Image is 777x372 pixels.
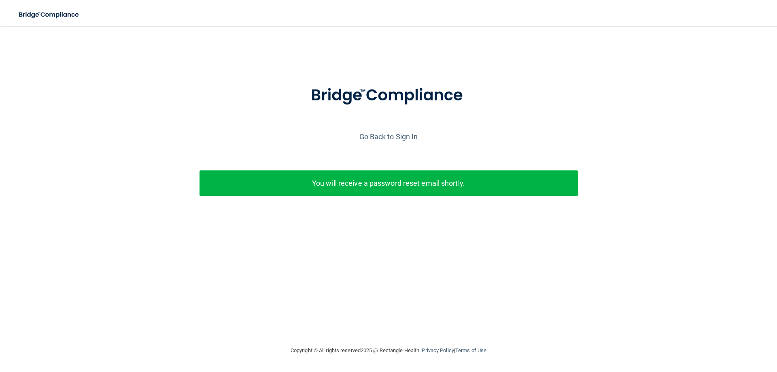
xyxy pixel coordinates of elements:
[422,347,454,353] a: Privacy Policy
[12,6,87,23] img: bridge_compliance_login_screen.278c3ca4.svg
[241,338,536,363] div: Copyright © All rights reserved 2025 @ Rectangle Health | |
[359,132,418,141] a: Go Back to Sign In
[206,176,572,190] p: You will receive a password reset email shortly.
[455,347,486,353] a: Terms of Use
[294,74,483,117] img: bridge_compliance_login_screen.278c3ca4.svg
